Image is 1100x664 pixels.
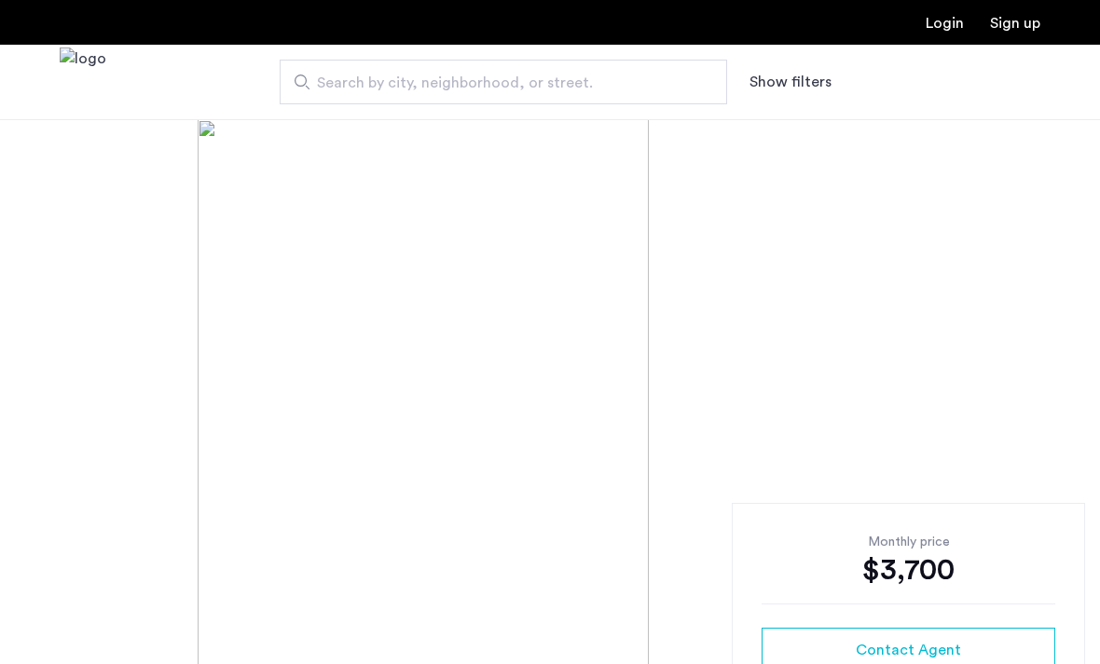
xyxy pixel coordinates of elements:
[280,60,727,104] input: Apartment Search
[60,47,106,117] a: Cazamio Logo
[60,47,106,117] img: logo
[317,72,675,94] span: Search by city, neighborhood, or street.
[762,533,1055,551] div: Monthly price
[856,639,961,661] span: Contact Agent
[749,71,832,93] button: Show or hide filters
[762,551,1055,589] div: $3,700
[926,16,964,31] a: Login
[990,16,1040,31] a: Registration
